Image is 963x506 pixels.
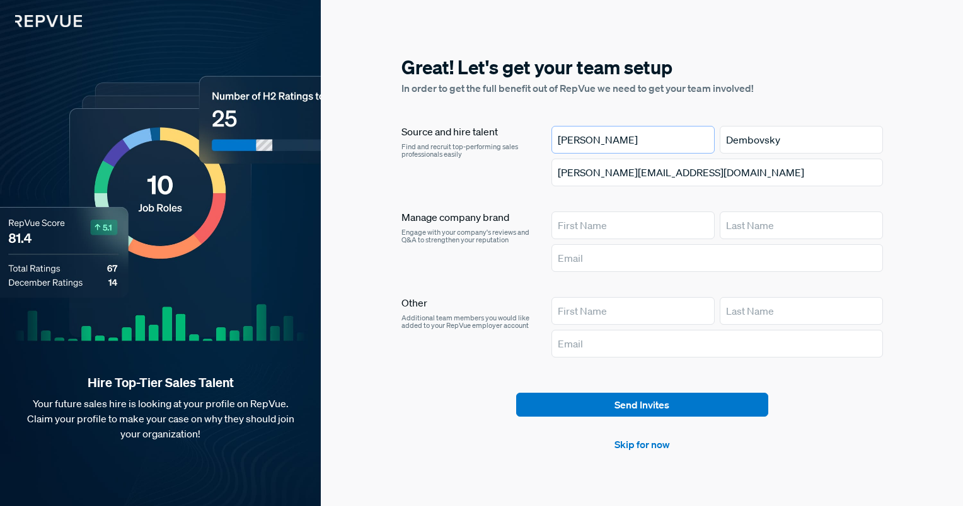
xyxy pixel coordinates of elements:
input: First Name [551,126,715,154]
input: Email [551,330,883,357]
input: Email [551,159,883,186]
p: In order to get the full benefit out of RepVue we need to get your team involved! [401,81,883,96]
input: First Name [551,211,715,239]
a: Skip for now [614,437,670,452]
h6: Source and hire talent [401,126,531,138]
strong: Hire Top-Tier Sales Talent [20,374,301,391]
input: First Name [551,297,715,325]
h6: Other [401,297,531,309]
p: Additional team members you would like added to your RepVue employer account [401,314,531,329]
input: Last Name [720,297,883,325]
h5: Great! Let's get your team setup [401,54,883,81]
p: Engage with your company's reviews and Q&A to strengthen your reputation [401,228,531,244]
button: Send Invites [516,393,768,417]
h6: Manage company brand [401,211,531,223]
input: Last Name [720,211,883,239]
p: Your future sales hire is looking at your profile on RepVue. Claim your profile to make your case... [20,396,301,441]
input: Last Name [720,126,883,154]
p: Find and recruit top-performing sales professionals easily [401,143,531,158]
input: Email [551,244,883,272]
